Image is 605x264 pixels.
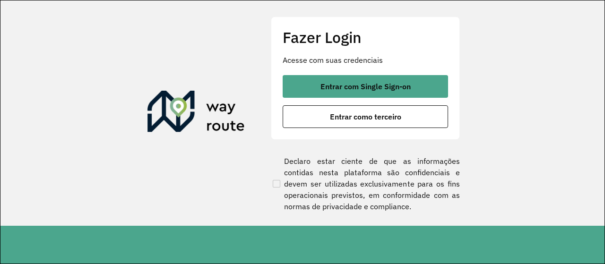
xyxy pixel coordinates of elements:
label: Declaro estar ciente de que as informações contidas nesta plataforma são confidenciais e devem se... [271,155,460,212]
img: Roteirizador AmbevTech [147,91,245,136]
button: button [283,105,448,128]
span: Entrar com Single Sign-on [320,83,411,90]
h2: Fazer Login [283,28,448,46]
p: Acesse com suas credenciais [283,54,448,66]
span: Entrar como terceiro [330,113,401,120]
button: button [283,75,448,98]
